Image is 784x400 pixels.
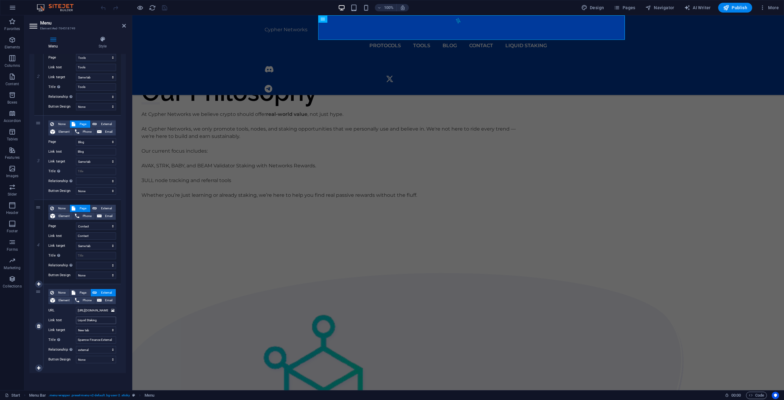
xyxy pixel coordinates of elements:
[48,83,76,91] label: Title
[29,392,46,399] span: Click to select. Double-click to edit
[48,223,76,230] label: Page
[48,138,76,146] label: Page
[95,128,116,135] button: Email
[48,54,76,61] label: Page
[48,128,73,135] button: Element
[99,120,114,128] span: External
[77,289,89,296] span: Page
[48,64,76,71] label: Link text
[5,155,20,160] p: Features
[91,205,116,212] button: External
[76,148,116,155] input: Link text...
[57,128,71,135] span: Element
[145,392,154,399] span: Click to select. Double-click to edit
[76,168,116,175] input: Title
[5,63,20,68] p: Columns
[132,394,135,397] i: This element is a customizable preset
[718,3,752,13] button: Publish
[81,212,93,220] span: Phone
[48,158,76,165] label: Link target
[614,5,635,11] span: Pages
[6,210,18,215] p: Header
[76,83,116,91] input: Title
[48,317,76,324] label: Link text
[749,392,764,399] span: Code
[91,120,116,128] button: External
[29,392,155,399] nav: breadcrumb
[79,36,126,49] h4: Style
[95,297,116,304] button: Email
[73,212,95,220] button: Phone
[759,5,779,11] span: More
[48,297,73,304] button: Element
[57,212,71,220] span: Element
[8,192,17,197] p: Slider
[682,3,713,13] button: AI Writer
[6,173,19,178] p: Images
[48,187,76,195] label: Button Design
[4,118,21,123] p: Accordion
[95,212,116,220] button: Email
[136,4,144,11] button: Click here to leave preview mode and continue editing
[400,5,405,10] i: On resize automatically adjust zoom level to fit chosen device.
[5,45,20,50] p: Elements
[73,297,95,304] button: Phone
[6,82,19,86] p: Content
[375,4,397,11] button: 100%
[56,205,68,212] span: None
[76,317,116,324] input: Link text...
[70,120,90,128] button: Page
[149,4,156,11] button: reload
[35,4,81,11] img: Editor Logo
[70,289,90,296] button: Page
[48,148,76,155] label: Link text
[48,392,130,399] span: . menu-wrapper .preset-menu-v2-default .bg-user-2 .sticky
[3,284,21,289] p: Collections
[48,93,76,101] label: Relationship
[48,120,70,128] button: None
[5,392,20,399] a: Click to cancel selection. Double-click to open Pages
[7,100,17,105] p: Boxes
[76,232,116,240] input: Link text...
[7,137,18,142] p: Tables
[723,5,747,11] span: Publish
[104,212,114,220] span: Email
[34,158,43,163] em: 3
[581,5,604,11] span: Design
[645,5,674,11] span: Navigator
[34,74,43,79] em: 2
[746,392,767,399] button: Code
[48,346,76,353] label: Relationship
[48,232,76,240] label: Link text
[77,120,89,128] span: Page
[48,74,76,81] label: Link target
[48,289,70,296] button: None
[48,242,76,250] label: Link target
[611,3,638,13] button: Pages
[56,289,68,296] span: None
[684,5,711,11] span: AI Writer
[579,3,607,13] div: Design (Ctrl+Alt+Y)
[104,297,114,304] span: Email
[48,272,76,279] label: Button Design
[40,20,126,26] h2: Menu
[99,205,114,212] span: External
[76,336,116,344] input: Title
[643,3,677,13] button: Navigator
[29,36,79,49] h4: Menu
[48,356,76,363] label: Button Design
[757,3,781,13] button: More
[34,242,43,247] em: 4
[7,247,18,252] p: Forms
[736,393,737,398] span: :
[56,120,68,128] span: None
[4,265,21,270] p: Marketing
[384,4,394,11] h6: 100%
[48,252,76,259] label: Title
[48,177,76,185] label: Relationship
[99,289,114,296] span: External
[76,307,116,314] input: URL...
[77,205,89,212] span: Page
[48,168,76,175] label: Title
[48,326,76,334] label: Link target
